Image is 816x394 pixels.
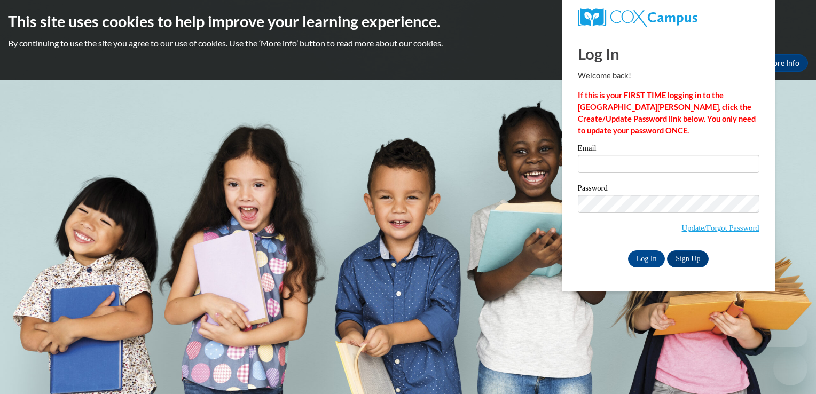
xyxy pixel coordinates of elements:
[578,91,756,135] strong: If this is your FIRST TIME logging in to the [GEOGRAPHIC_DATA][PERSON_NAME], click the Create/Upd...
[578,70,759,82] p: Welcome back!
[724,324,807,347] iframe: Message from company
[758,54,808,72] a: More Info
[578,8,759,27] a: COX Campus
[682,224,759,232] a: Update/Forgot Password
[578,144,759,155] label: Email
[667,250,709,267] a: Sign Up
[8,37,808,49] p: By continuing to use the site you agree to our use of cookies. Use the ‘More info’ button to read...
[773,351,807,385] iframe: Button to launch messaging window
[8,11,808,32] h2: This site uses cookies to help improve your learning experience.
[578,184,759,195] label: Password
[578,8,697,27] img: COX Campus
[628,250,665,267] input: Log In
[578,43,759,65] h1: Log In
